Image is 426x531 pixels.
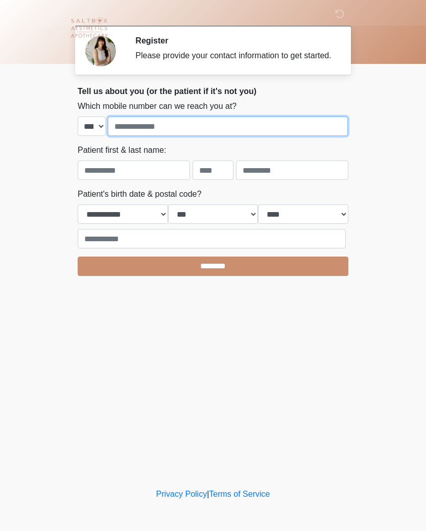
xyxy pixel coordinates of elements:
[78,86,348,96] h2: Tell us about you (or the patient if it's not you)
[78,144,166,156] label: Patient first & last name:
[78,188,201,200] label: Patient's birth date & postal code?
[209,490,270,498] a: Terms of Service
[207,490,209,498] a: |
[67,8,111,51] img: Saltbox Aesthetics Logo
[156,490,207,498] a: Privacy Policy
[78,100,236,112] label: Which mobile number can we reach you at?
